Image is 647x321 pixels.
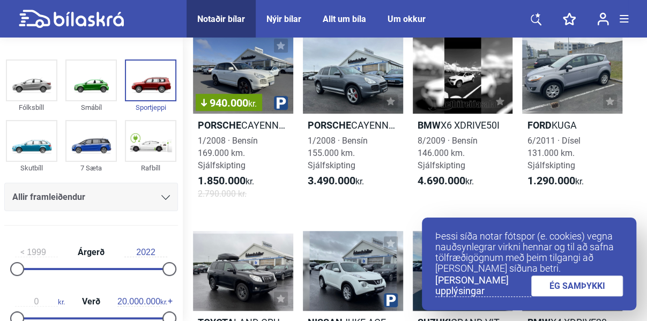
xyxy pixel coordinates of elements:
span: kr. [117,297,167,307]
a: ÉG SAMÞYKKI [531,275,623,296]
b: Porsche [308,120,351,131]
span: kr. [248,99,257,109]
span: 2.790.000 kr. [198,188,247,200]
span: kr. [527,175,583,188]
a: BMWX6 XDRIVE50I8/2009 · Bensín146.000 km. Sjálfskipting4.690.000kr. [413,33,513,209]
span: kr. [418,175,474,188]
a: FordKUGA6/2011 · Dísel131.000 km. Sjálfskipting1.290.000kr. [522,33,622,209]
span: 8/2009 · Bensín 146.000 km. Sjálfskipting [418,136,478,170]
b: 4.690.000 [418,174,465,187]
span: Allir framleiðendur [12,190,85,205]
a: PorscheCAYENNE TURBO S1/2008 · Bensín155.000 km. Sjálfskipting3.490.000kr. [303,33,403,209]
div: Rafbíll [125,162,176,174]
img: parking.png [384,293,398,307]
span: kr. [308,175,364,188]
b: 1.290.000 [527,174,575,187]
span: 6/2011 · Dísel 131.000 km. Sjálfskipting [527,136,580,170]
p: Þessi síða notar fótspor (e. cookies) vegna nauðsynlegrar virkni hennar og til að safna tölfræðig... [435,231,623,274]
h2: X6 XDRIVE50I [413,119,513,131]
span: Verð [79,297,103,306]
a: Nýir bílar [266,14,301,24]
div: Sportjeppi [125,101,176,114]
b: Porsche [198,120,241,131]
a: 940.000kr.PorscheCAYENNE TURBO S1/2008 · Bensín169.000 km. Sjálfskipting1.850.000kr.2.790.000 kr. [193,33,293,209]
div: 7 Sæta [65,162,117,174]
span: 1/2008 · Bensín 169.000 km. Sjálfskipting [198,136,258,170]
div: Fólksbíll [6,101,57,114]
a: Allt um bíla [323,14,366,24]
b: 1.850.000 [198,174,246,187]
h2: CAYENNE TURBO S [303,119,403,131]
span: 940.000 [201,98,257,108]
b: 3.490.000 [308,174,355,187]
span: kr. [198,175,254,188]
span: Árgerð [75,248,107,257]
div: Smábíl [65,101,117,114]
a: [PERSON_NAME] upplýsingar [435,275,531,297]
img: parking.png [274,96,288,110]
div: Skutbíll [6,162,57,174]
img: user-login.svg [597,12,609,26]
a: Notaðir bílar [197,14,245,24]
span: kr. [15,297,65,307]
h2: KUGA [522,119,622,131]
a: Um okkur [388,14,426,24]
h2: CAYENNE TURBO S [193,119,293,131]
b: BMW [418,120,441,131]
span: 1/2008 · Bensín 155.000 km. Sjálfskipting [308,136,368,170]
b: Ford [527,120,551,131]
